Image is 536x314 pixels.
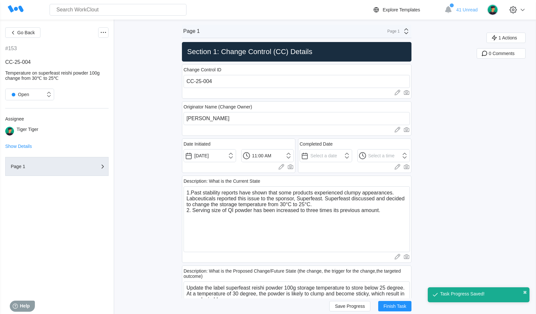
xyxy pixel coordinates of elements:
[357,149,410,162] input: Select a time
[184,178,260,184] div: Description: What is the Current State
[17,30,35,35] span: Go Back
[184,104,252,109] div: Originator Name (Change Owner)
[383,7,420,12] div: Explore Templates
[329,301,370,311] button: Save Progress
[440,291,484,296] div: Task Progress Saved!
[383,29,400,34] div: Page 1
[184,268,410,279] div: Description: What is the Proposed Change/Future State (the change, the trigger for the change,the...
[185,47,409,56] h2: Section 1: Change Control (CC) Details
[383,304,406,308] span: Finish Task
[50,4,186,16] input: Search WorkClout
[184,149,236,162] input: Select a date
[300,141,333,147] div: Completed Date
[5,157,109,176] button: Page 1
[184,112,410,125] input: Type here...
[5,46,17,51] div: #153
[5,144,32,149] button: Show Details
[17,127,38,136] div: Tiger Tiger
[372,6,441,14] a: Explore Templates
[489,51,514,56] span: 0 Comments
[183,28,200,34] div: Page 1
[5,70,109,81] div: Temperature on superfeast reishi powder 100g change from 30℃ to 25℃
[184,75,410,88] input: Type here...
[487,4,498,15] img: user.png
[241,149,294,162] input: Select a time
[456,7,478,12] span: 41 Unread
[5,59,31,65] span: CC-25-004
[11,164,76,169] div: Page 1
[5,127,14,136] img: user.png
[378,301,411,311] button: Finish Task
[9,90,29,99] div: Open
[499,36,517,40] span: 1 Actions
[5,27,40,38] button: Go Back
[300,149,352,162] input: Select a date
[184,141,211,147] div: Date Initiated
[5,116,109,121] div: Assignee
[477,48,526,59] button: 0 Comments
[184,186,410,252] textarea: 1.Past stability reports have shown that some products experienced clumpy appearances. Labceutica...
[184,67,221,72] div: Change Control ID
[486,33,526,43] button: 1 Actions
[523,290,527,295] button: close
[335,304,365,308] span: Save Progress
